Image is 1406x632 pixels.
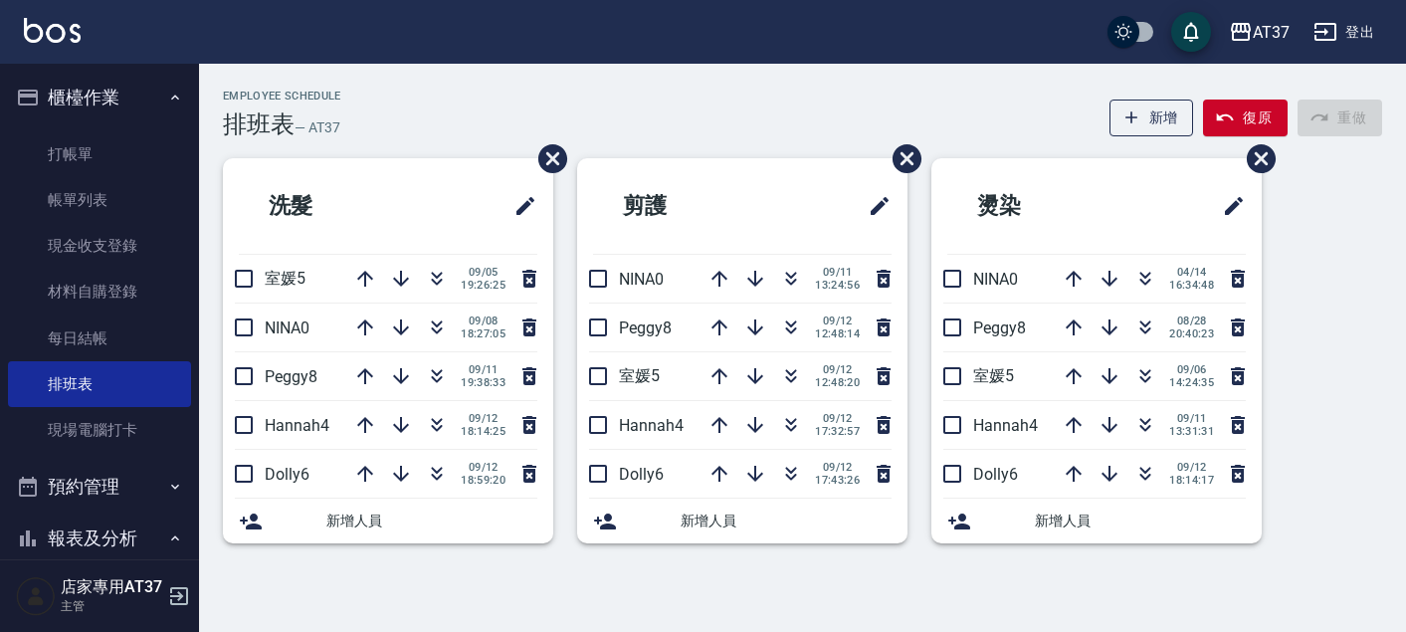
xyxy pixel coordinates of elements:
span: NINA0 [619,270,664,289]
span: Hannah4 [619,416,684,435]
div: 新增人員 [223,499,553,543]
span: 08/28 [1169,315,1214,327]
h6: — AT37 [295,117,340,138]
span: Peggy8 [265,367,317,386]
span: 13:31:31 [1169,425,1214,438]
span: 09/12 [815,412,860,425]
span: 刪除班表 [878,129,924,188]
span: 14:24:35 [1169,376,1214,389]
button: 預約管理 [8,461,191,513]
span: 16:34:48 [1169,279,1214,292]
span: 18:27:05 [461,327,505,340]
h3: 排班表 [223,110,295,138]
span: 09/12 [461,461,505,474]
span: 12:48:14 [815,327,860,340]
span: 新增人員 [1035,511,1246,531]
h5: 店家專用AT37 [61,577,162,597]
span: 09/06 [1169,363,1214,376]
button: 復原 [1203,100,1288,136]
a: 帳單列表 [8,177,191,223]
span: Dolly6 [619,465,664,484]
span: 18:14:17 [1169,474,1214,487]
img: Person [16,576,56,616]
h2: 燙染 [947,170,1130,242]
span: 刪除班表 [1232,129,1279,188]
span: 17:43:26 [815,474,860,487]
span: 19:26:25 [461,279,505,292]
span: Dolly6 [973,465,1018,484]
span: 09/12 [1169,461,1214,474]
span: Peggy8 [619,318,672,337]
span: 09/11 [1169,412,1214,425]
span: 04/14 [1169,266,1214,279]
h2: 洗髮 [239,170,422,242]
span: NINA0 [265,318,309,337]
span: 12:48:20 [815,376,860,389]
span: 09/05 [461,266,505,279]
span: 09/11 [815,266,860,279]
div: AT37 [1253,20,1290,45]
span: 09/12 [815,315,860,327]
button: save [1171,12,1211,52]
span: Hannah4 [973,416,1038,435]
span: 室媛5 [619,366,660,385]
span: 修改班表的標題 [856,182,892,230]
p: 主管 [61,597,162,615]
span: 修改班表的標題 [502,182,537,230]
span: 09/12 [815,461,860,474]
a: 打帳單 [8,131,191,177]
span: 室媛5 [973,366,1014,385]
span: 09/08 [461,315,505,327]
span: 新增人員 [681,511,892,531]
div: 新增人員 [931,499,1262,543]
a: 現場電腦打卡 [8,407,191,453]
span: 20:40:23 [1169,327,1214,340]
span: 室媛5 [265,269,305,288]
a: 每日結帳 [8,316,191,361]
img: Logo [24,18,81,43]
a: 排班表 [8,361,191,407]
span: 修改班表的標題 [1210,182,1246,230]
button: 新增 [1109,100,1194,136]
button: AT37 [1221,12,1298,53]
span: Dolly6 [265,465,309,484]
a: 現金收支登錄 [8,223,191,269]
span: 18:59:20 [461,474,505,487]
span: 刪除班表 [523,129,570,188]
span: 新增人員 [326,511,537,531]
span: 09/12 [815,363,860,376]
button: 櫃檯作業 [8,72,191,123]
h2: 剪護 [593,170,776,242]
span: NINA0 [973,270,1018,289]
span: Peggy8 [973,318,1026,337]
span: 19:38:33 [461,376,505,389]
span: 17:32:57 [815,425,860,438]
span: Hannah4 [265,416,329,435]
span: 18:14:25 [461,425,505,438]
a: 材料自購登錄 [8,269,191,315]
span: 09/11 [461,363,505,376]
button: 登出 [1306,14,1382,51]
div: 新增人員 [577,499,907,543]
span: 09/12 [461,412,505,425]
h2: Employee Schedule [223,90,341,103]
span: 13:24:56 [815,279,860,292]
button: 報表及分析 [8,513,191,564]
